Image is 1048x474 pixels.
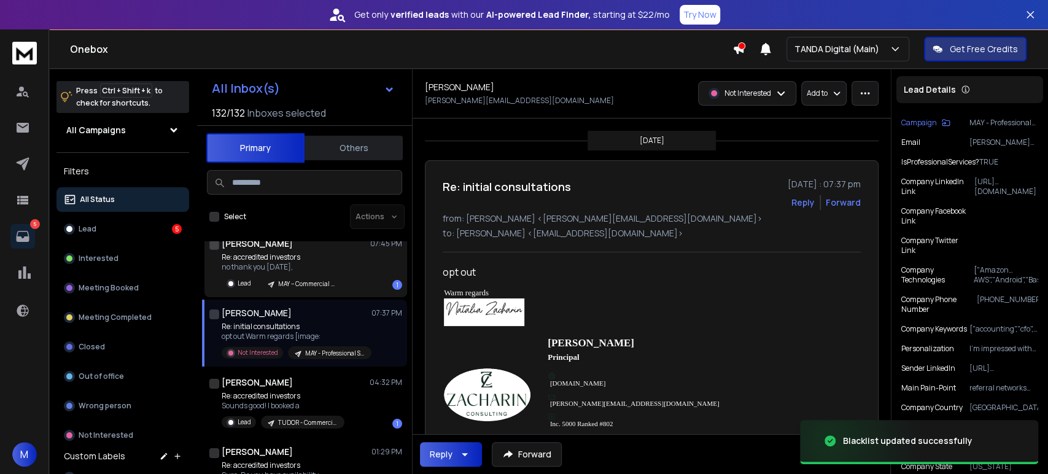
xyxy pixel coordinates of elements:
[724,88,771,98] p: Not Interested
[222,376,293,389] h1: [PERSON_NAME]
[430,448,452,460] div: Reply
[238,348,278,357] p: Not Interested
[56,187,189,212] button: All Status
[843,435,972,447] div: Blacklist updated successfully
[550,420,613,427] a: Inc. 5000 Ranked #802
[444,288,719,298] p: Warm regards
[370,239,402,249] p: 07:45 PM
[371,447,402,457] p: 01:29 PM
[443,212,861,225] p: from: [PERSON_NAME] <[PERSON_NAME][EMAIL_ADDRESS][DOMAIN_NAME]>
[901,206,975,226] p: Company Facebook Link
[969,344,1038,354] p: I'm impressed with your work specifically with empowering small business owners through tailored ...
[79,224,96,234] p: Lead
[444,368,530,421] img: photo
[371,308,402,318] p: 07:37 PM
[420,442,482,467] button: Reply
[172,224,182,234] div: 5
[278,418,337,427] p: TUDOR - Commercial Real Estate | [GEOGRAPHIC_DATA] | 8-50
[901,138,920,147] p: Email
[79,430,133,440] p: Not Interested
[70,42,732,56] h1: Onebox
[56,305,189,330] button: Meeting Completed
[486,9,591,21] strong: AI-powered Lead Finder,
[222,332,369,341] p: opt out Warm regards [image:
[79,401,131,411] p: Wrong person
[305,134,403,161] button: Others
[794,43,884,55] p: TANDA Digital (Main)
[548,337,634,349] span: [PERSON_NAME]
[425,96,614,106] p: [PERSON_NAME][EMAIL_ADDRESS][DOMAIN_NAME]
[550,379,605,387] a: [DOMAIN_NAME]
[222,262,344,272] p: no thank you [DATE],
[100,84,152,98] span: Ctrl + Shift + k
[443,227,861,239] p: to: [PERSON_NAME] <[EMAIL_ADDRESS][DOMAIN_NAME]>
[969,118,1038,128] p: MAY - Professional Services | [GEOGRAPHIC_DATA]
[548,413,555,420] img: icon
[904,84,956,96] p: Lead Details
[12,442,37,467] button: M
[222,401,344,411] p: Sounds good! I booked a
[56,276,189,300] button: Meeting Booked
[56,118,189,142] button: All Campaigns
[222,446,293,458] h1: [PERSON_NAME]
[901,403,963,413] p: Company Country
[901,383,956,393] p: Main Pain-Point
[79,254,118,263] p: Interested
[791,196,815,209] button: Reply
[444,298,524,326] img: Natalia Zacharin
[56,246,189,271] button: Interested
[901,265,974,285] p: Company Technologies
[354,9,670,21] p: Get only with our starting at $22/mo
[12,42,37,64] img: logo
[969,138,1038,147] p: [PERSON_NAME][EMAIL_ADDRESS][DOMAIN_NAME]
[10,224,35,249] a: 5
[901,118,950,128] button: Campaign
[64,450,125,462] h3: Custom Labels
[392,280,402,290] div: 1
[826,196,861,209] div: Forward
[202,76,405,101] button: All Inbox(s)
[901,118,937,128] p: Campaign
[443,265,801,279] div: opt out
[56,364,189,389] button: Out of office
[66,124,126,136] h1: All Campaigns
[222,238,293,250] h1: [PERSON_NAME]
[548,352,579,362] span: Principal
[901,324,967,334] p: Company Keywords
[79,313,152,322] p: Meeting Completed
[548,393,555,400] img: icon
[30,219,40,229] p: 5
[79,283,139,293] p: Meeting Booked
[425,81,494,93] h1: [PERSON_NAME]
[390,9,449,21] strong: verified leads
[901,295,977,314] p: Company Phone Number
[224,212,246,222] label: Select
[492,442,562,467] button: Forward
[924,37,1027,61] button: Get Free Credits
[950,43,1018,55] p: Get Free Credits
[901,344,954,354] p: Personalization
[901,177,974,196] p: Company LinkedIn Link
[901,363,955,373] p: Sender LinkedIn
[222,391,344,401] p: Re: accredited investors
[278,279,337,289] p: MAY – Commercial Real Estate | [GEOGRAPHIC_DATA]
[974,177,1039,196] p: [URL][DOMAIN_NAME]
[640,136,664,146] p: [DATE]
[969,383,1038,393] p: referral networks and partner connections
[238,279,251,288] p: Lead
[683,9,716,21] p: Try Now
[247,106,326,120] h3: Inboxes selected
[807,88,828,98] p: Add to
[788,178,861,190] p: [DATE] : 07:37 pm
[206,133,305,163] button: Primary
[238,418,251,427] p: Lead
[56,217,189,241] button: Lead5
[56,423,189,448] button: Not Interested
[222,307,292,319] h1: [PERSON_NAME]
[550,400,720,407] a: [PERSON_NAME][EMAIL_ADDRESS][DOMAIN_NAME]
